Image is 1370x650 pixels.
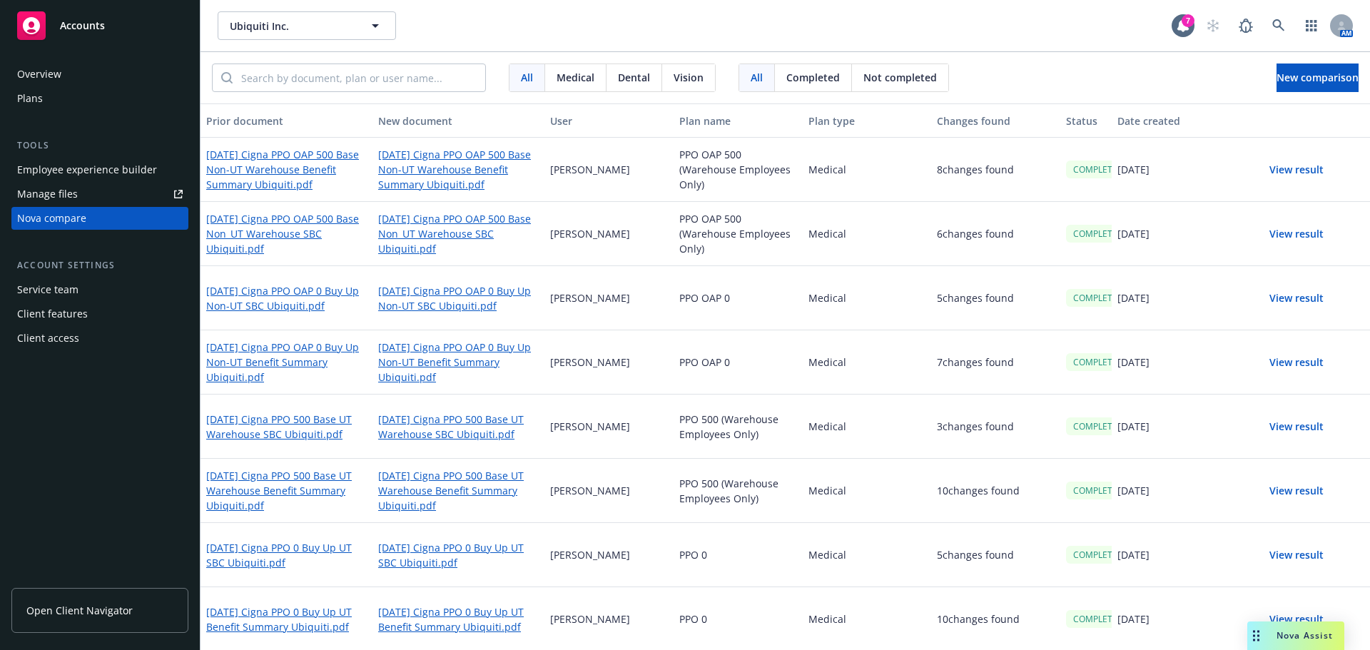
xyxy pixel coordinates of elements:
[1066,546,1131,564] div: COMPLETED
[11,207,188,230] a: Nova compare
[550,547,630,562] p: [PERSON_NAME]
[1066,113,1106,128] div: Status
[803,266,932,330] div: Medical
[1247,621,1265,650] div: Drag to move
[550,226,630,241] p: [PERSON_NAME]
[378,211,539,256] a: [DATE] Cigna PPO OAP 500 Base Non_UT Warehouse SBC Ubiquiti.pdf
[674,523,803,587] div: PPO 0
[937,290,1014,305] p: 5 changes found
[1117,355,1150,370] p: [DATE]
[550,113,668,128] div: User
[26,603,133,618] span: Open Client Navigator
[863,70,937,85] span: Not completed
[206,540,367,570] a: [DATE] Cigna PPO 0 Buy Up UT SBC Ubiquiti.pdf
[1182,14,1194,27] div: 7
[233,64,485,91] input: Search by document, plan or user name...
[218,11,396,40] button: Ubiquiti Inc.
[206,113,367,128] div: Prior document
[1117,419,1150,434] p: [DATE]
[803,138,932,202] div: Medical
[206,147,367,192] a: [DATE] Cigna PPO OAP 500 Base Non-UT Warehouse Benefit Summary Ubiquiti.pdf
[550,290,630,305] p: [PERSON_NAME]
[17,327,79,350] div: Client access
[378,113,539,128] div: New document
[378,540,539,570] a: [DATE] Cigna PPO 0 Buy Up UT SBC Ubiquiti.pdf
[674,330,803,395] div: PPO OAP 0
[378,283,539,313] a: [DATE] Cigna PPO OAP 0 Buy Up Non-UT SBC Ubiquiti.pdf
[937,547,1014,562] p: 5 changes found
[206,340,367,385] a: [DATE] Cigna PPO OAP 0 Buy Up Non-UT Benefit Summary Ubiquiti.pdf
[1247,156,1346,184] button: View result
[1066,289,1131,307] div: COMPLETED
[674,459,803,523] div: PPO 500 (Warehouse Employees Only)
[1117,113,1235,128] div: Date created
[803,395,932,459] div: Medical
[378,604,539,634] a: [DATE] Cigna PPO 0 Buy Up UT Benefit Summary Ubiquiti.pdf
[937,226,1014,241] p: 6 changes found
[11,258,188,273] div: Account settings
[378,340,539,385] a: [DATE] Cigna PPO OAP 0 Buy Up Non-UT Benefit Summary Ubiquiti.pdf
[544,103,674,138] button: User
[550,355,630,370] p: [PERSON_NAME]
[1247,477,1346,505] button: View result
[1117,290,1150,305] p: [DATE]
[786,70,840,85] span: Completed
[1117,547,1150,562] p: [DATE]
[378,468,539,513] a: [DATE] Cigna PPO 500 Base UT Warehouse Benefit Summary Ubiquiti.pdf
[378,412,539,442] a: [DATE] Cigna PPO 500 Base UT Warehouse SBC Ubiquiti.pdf
[11,138,188,153] div: Tools
[1112,103,1241,138] button: Date created
[206,468,367,513] a: [DATE] Cigna PPO 500 Base UT Warehouse Benefit Summary Ubiquiti.pdf
[11,278,188,301] a: Service team
[11,6,188,46] a: Accounts
[1066,482,1131,499] div: COMPLETED
[803,103,932,138] button: Plan type
[11,303,188,325] a: Client features
[550,419,630,434] p: [PERSON_NAME]
[550,611,630,626] p: [PERSON_NAME]
[803,330,932,395] div: Medical
[17,207,86,230] div: Nova compare
[674,103,803,138] button: Plan name
[937,162,1014,177] p: 8 changes found
[11,183,188,205] a: Manage files
[1066,161,1131,178] div: COMPLETED
[1264,11,1293,40] a: Search
[17,183,78,205] div: Manage files
[17,87,43,110] div: Plans
[1277,629,1333,641] span: Nova Assist
[557,70,594,85] span: Medical
[11,63,188,86] a: Overview
[17,63,61,86] div: Overview
[674,138,803,202] div: PPO OAP 500 (Warehouse Employees Only)
[674,266,803,330] div: PPO OAP 0
[674,395,803,459] div: PPO 500 (Warehouse Employees Only)
[1117,226,1150,241] p: [DATE]
[372,103,544,138] button: New document
[803,523,932,587] div: Medical
[17,278,78,301] div: Service team
[11,327,188,350] a: Client access
[206,283,367,313] a: [DATE] Cigna PPO OAP 0 Buy Up Non-UT SBC Ubiquiti.pdf
[803,459,932,523] div: Medical
[1066,610,1131,628] div: COMPLETED
[17,303,88,325] div: Client features
[1117,483,1150,498] p: [DATE]
[1277,71,1359,84] span: New comparison
[1066,353,1131,371] div: COMPLETED
[201,103,372,138] button: Prior document
[521,70,533,85] span: All
[378,147,539,192] a: [DATE] Cigna PPO OAP 500 Base Non-UT Warehouse Benefit Summary Ubiquiti.pdf
[1277,64,1359,92] button: New comparison
[550,483,630,498] p: [PERSON_NAME]
[206,211,367,256] a: [DATE] Cigna PPO OAP 500 Base Non_UT Warehouse SBC Ubiquiti.pdf
[1247,621,1344,650] button: Nova Assist
[1247,412,1346,441] button: View result
[221,72,233,83] svg: Search
[1247,284,1346,313] button: View result
[937,611,1020,626] p: 10 changes found
[1297,11,1326,40] a: Switch app
[17,158,157,181] div: Employee experience builder
[206,412,367,442] a: [DATE] Cigna PPO 500 Base UT Warehouse SBC Ubiquiti.pdf
[1247,605,1346,634] button: View result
